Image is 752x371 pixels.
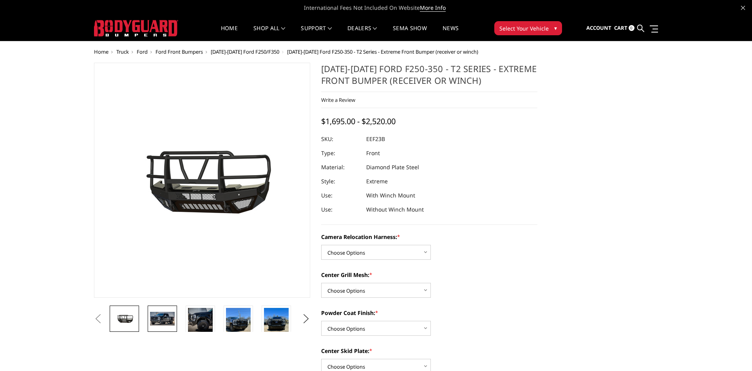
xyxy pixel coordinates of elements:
dd: Diamond Plate Steel [366,160,419,174]
span: $1,695.00 - $2,520.00 [321,116,396,127]
img: 2023-2026 Ford F250-350 - T2 Series - Extreme Front Bumper (receiver or winch) [112,312,137,326]
span: Account [586,24,611,31]
label: Center Grill Mesh: [321,271,537,279]
label: Camera Relocation Harness: [321,233,537,241]
dd: Front [366,146,380,160]
button: Next [300,313,312,325]
a: 2023-2026 Ford F250-350 - T2 Series - Extreme Front Bumper (receiver or winch) [94,63,310,298]
img: 2023-2026 Ford F250-350 - T2 Series - Extreme Front Bumper (receiver or winch) [226,308,251,341]
dd: With Winch Mount [366,188,415,203]
a: Ford [137,48,148,55]
img: BODYGUARD BUMPERS [94,20,178,36]
a: [DATE]-[DATE] Ford F250/F350 [211,48,279,55]
a: Write a Review [321,96,355,103]
a: Support [301,25,332,41]
label: Powder Coat Finish: [321,309,537,317]
dt: Style: [321,174,360,188]
dd: Extreme [366,174,388,188]
a: Truck [116,48,129,55]
a: SEMA Show [393,25,427,41]
a: Ford Front Bumpers [155,48,203,55]
a: Home [221,25,238,41]
span: 0 [629,25,634,31]
a: News [443,25,459,41]
dt: Use: [321,203,360,217]
span: Cart [614,24,627,31]
img: 2023-2026 Ford F250-350 - T2 Series - Extreme Front Bumper (receiver or winch) [188,308,213,333]
img: 2023-2026 Ford F250-350 - T2 Series - Extreme Front Bumper (receiver or winch) [264,308,289,341]
span: ▾ [554,24,557,32]
button: Previous [92,313,104,325]
dd: Without Winch Mount [366,203,424,217]
dt: Use: [321,188,360,203]
a: More Info [420,4,446,12]
button: Select Your Vehicle [494,21,562,35]
span: Select Your Vehicle [499,24,549,33]
a: Home [94,48,108,55]
label: Center Skid Plate: [321,347,537,355]
img: 2023-2026 Ford F250-350 - T2 Series - Extreme Front Bumper (receiver or winch) [150,312,175,325]
dt: SKU: [321,132,360,146]
dd: EEF23B [366,132,385,146]
a: shop all [253,25,285,41]
dt: Material: [321,160,360,174]
a: Account [586,18,611,39]
a: Cart 0 [614,18,634,39]
a: Dealers [347,25,377,41]
h1: [DATE]-[DATE] Ford F250-350 - T2 Series - Extreme Front Bumper (receiver or winch) [321,63,537,92]
span: [DATE]-[DATE] Ford F250-350 - T2 Series - Extreme Front Bumper (receiver or winch) [287,48,478,55]
dt: Type: [321,146,360,160]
